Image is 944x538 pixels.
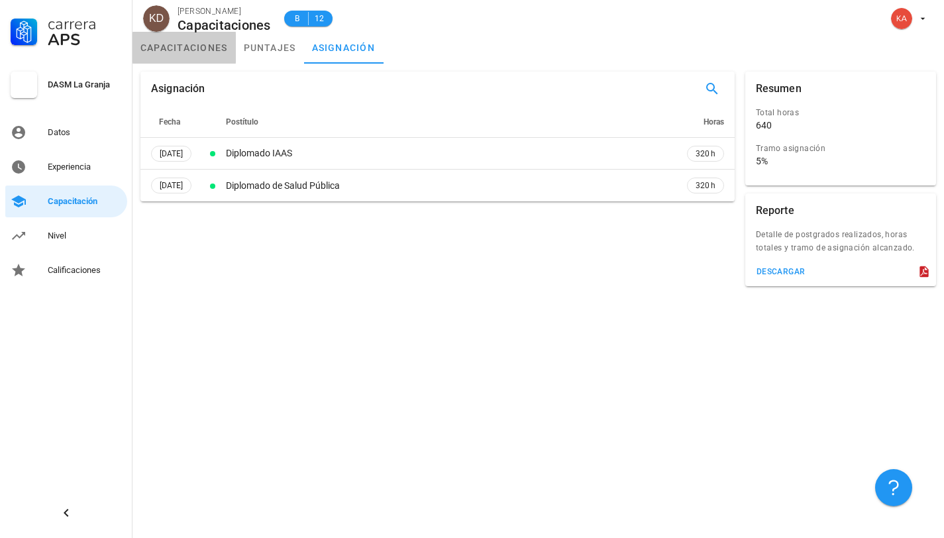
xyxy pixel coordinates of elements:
[756,155,768,167] div: 5%
[48,265,122,276] div: Calificaciones
[756,106,915,119] div: Total horas
[151,72,205,106] div: Asignación
[5,117,127,148] a: Datos
[160,178,183,193] span: [DATE]
[226,179,674,193] div: Diplomado de Salud Pública
[745,228,936,262] div: Detalle de postgrados realizados, horas totales y tramo de asignación alcanzado.
[314,12,325,25] span: 12
[756,267,806,276] div: descargar
[5,220,127,252] a: Nivel
[160,146,183,161] span: [DATE]
[756,72,802,106] div: Resumen
[751,262,811,281] button: descargar
[48,80,122,90] div: DASM La Granja
[48,16,122,32] div: Carrera
[756,142,915,155] div: Tramo asignación
[891,8,912,29] div: avatar
[696,179,715,192] span: 320 h
[5,151,127,183] a: Experiencia
[178,5,271,18] div: [PERSON_NAME]
[704,117,724,127] span: Horas
[304,32,384,64] a: asignación
[676,106,735,138] th: Horas
[140,106,202,138] th: Fecha
[48,32,122,48] div: APS
[223,106,676,138] th: Postítulo
[132,32,236,64] a: capacitaciones
[48,127,122,138] div: Datos
[48,162,122,172] div: Experiencia
[143,5,170,32] div: avatar
[756,119,772,131] div: 640
[226,117,258,127] span: Postítulo
[48,196,122,207] div: Capacitación
[756,193,794,228] div: Reporte
[159,117,180,127] span: Fecha
[178,18,271,32] div: Capacitaciones
[292,12,303,25] span: B
[48,231,122,241] div: Nivel
[236,32,304,64] a: puntajes
[5,186,127,217] a: Capacitación
[226,146,674,160] div: Diplomado IAAS
[5,254,127,286] a: Calificaciones
[149,5,164,32] span: KD
[696,147,715,160] span: 320 h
